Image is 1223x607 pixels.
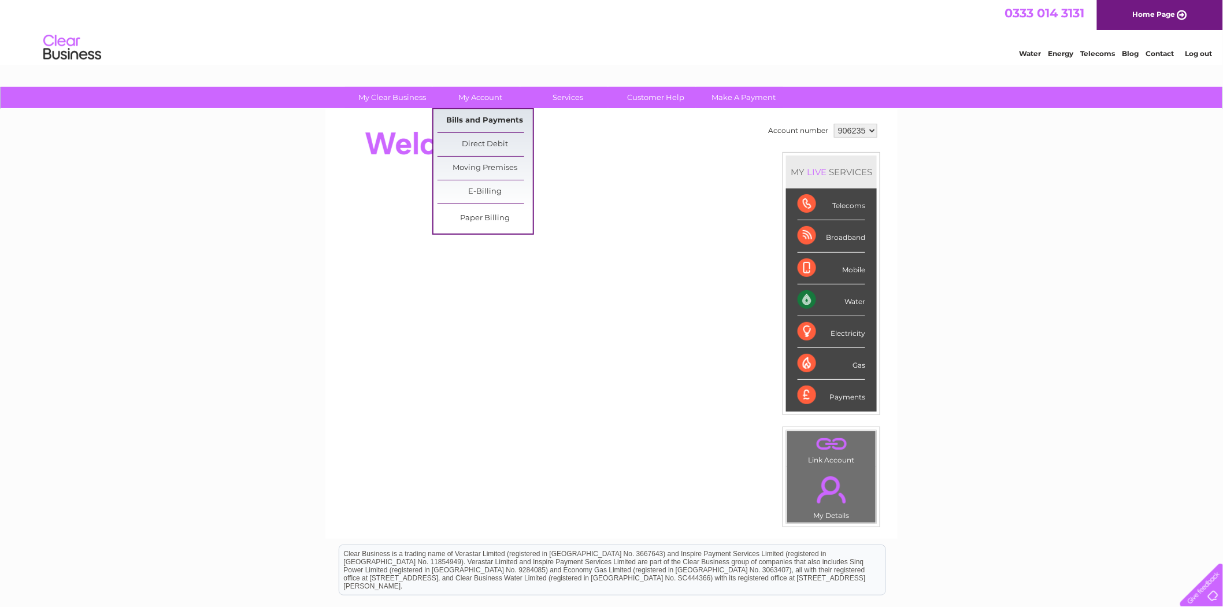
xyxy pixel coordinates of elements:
[790,434,873,454] a: .
[798,220,865,252] div: Broadband
[798,284,865,316] div: Water
[433,87,528,108] a: My Account
[438,109,533,132] a: Bills and Payments
[438,133,533,156] a: Direct Debit
[765,121,831,140] td: Account number
[1081,49,1115,58] a: Telecoms
[798,188,865,220] div: Telecoms
[786,156,877,188] div: MY SERVICES
[790,469,873,510] a: .
[798,316,865,348] div: Electricity
[1020,49,1042,58] a: Water
[438,157,533,180] a: Moving Premises
[609,87,704,108] a: Customer Help
[1146,49,1174,58] a: Contact
[1122,49,1139,58] a: Blog
[787,431,876,467] td: Link Account
[805,166,829,177] div: LIVE
[1185,49,1212,58] a: Log out
[798,348,865,380] div: Gas
[1005,6,1085,20] a: 0333 014 3131
[43,30,102,65] img: logo.png
[798,380,865,411] div: Payments
[438,180,533,203] a: E-Billing
[798,253,865,284] div: Mobile
[1048,49,1074,58] a: Energy
[521,87,616,108] a: Services
[696,87,792,108] a: Make A Payment
[438,207,533,230] a: Paper Billing
[339,6,885,56] div: Clear Business is a trading name of Verastar Limited (registered in [GEOGRAPHIC_DATA] No. 3667643...
[787,467,876,523] td: My Details
[345,87,440,108] a: My Clear Business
